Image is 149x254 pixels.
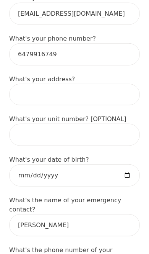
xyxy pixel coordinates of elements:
[9,115,126,123] label: What's your unit number? [OPTIONAL]
[9,197,121,213] label: What's the name of your emergency contact?
[9,164,140,187] input: Date of Birth
[9,75,75,83] label: What's your address?
[9,156,89,163] label: What's your date of birth?
[9,35,96,42] label: What's your phone number?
